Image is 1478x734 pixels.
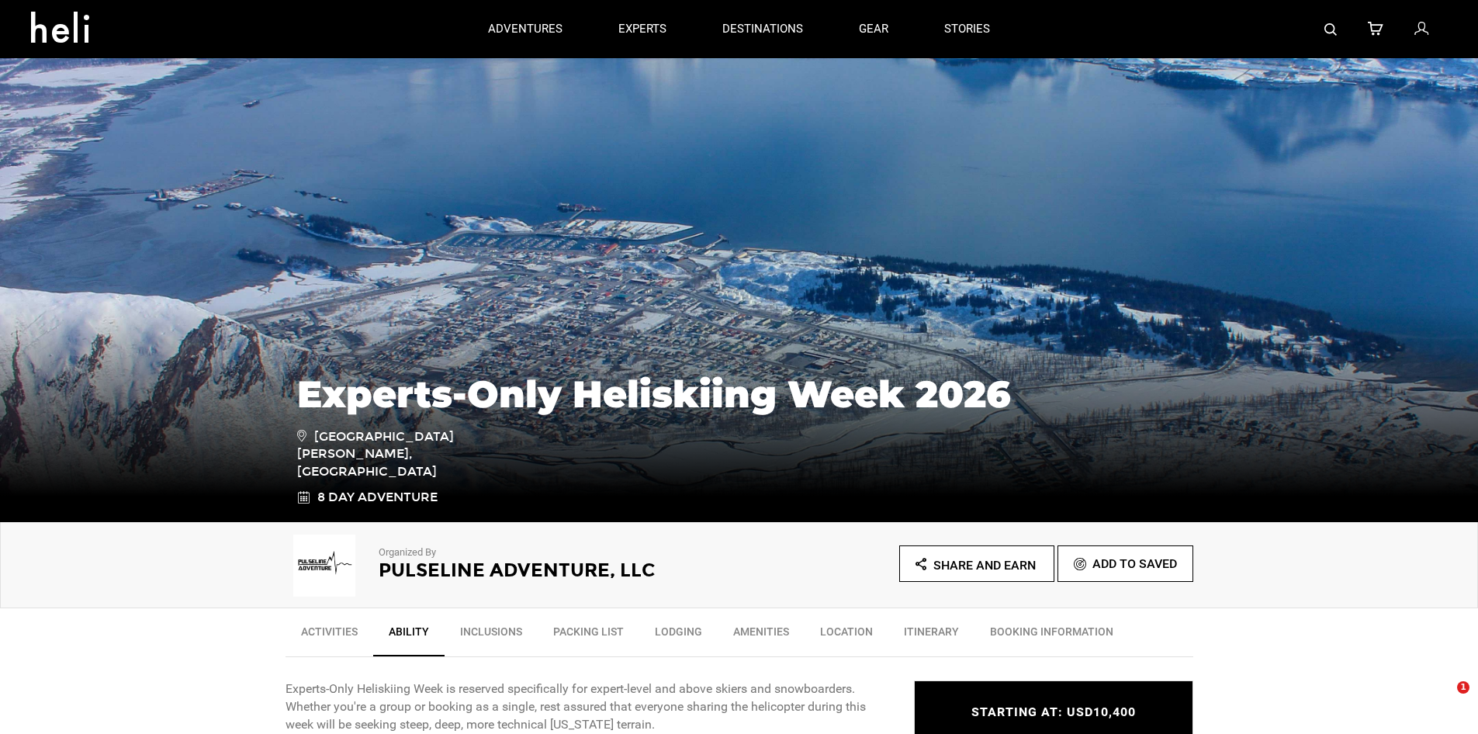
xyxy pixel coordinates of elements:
p: experts [618,21,666,37]
a: BOOKING INFORMATION [974,616,1129,655]
a: Packing List [538,616,639,655]
span: STARTING AT: USD10,400 [971,705,1136,719]
p: Organized By [379,545,697,560]
a: Activities [286,616,373,655]
a: Itinerary [888,616,974,655]
a: Ability [373,616,445,656]
h1: Experts-Only Heliskiing Week 2026 [297,373,1182,415]
p: destinations [722,21,803,37]
span: 1 [1457,681,1469,694]
p: Experts-Only Heliskiing Week is reserved specifically for expert-level and above skiers and snowb... [286,680,891,734]
span: Share and Earn [933,558,1036,573]
h2: Pulseline Adventure, LLC [379,560,697,580]
a: Inclusions [445,616,538,655]
p: adventures [488,21,562,37]
iframe: Intercom live chat [1425,681,1462,718]
img: 2fc09df56263535bfffc428f72fcd4c8.png [286,535,363,597]
a: Lodging [639,616,718,655]
img: search-bar-icon.svg [1324,23,1337,36]
span: Add To Saved [1092,556,1177,571]
a: Amenities [718,616,805,655]
a: Location [805,616,888,655]
span: [GEOGRAPHIC_DATA][PERSON_NAME], [GEOGRAPHIC_DATA] [297,427,518,482]
span: 8 Day Adventure [317,489,438,507]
